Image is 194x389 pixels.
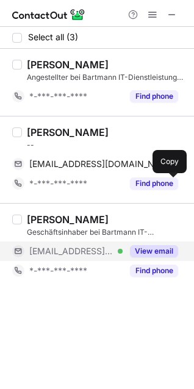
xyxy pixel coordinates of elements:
[27,140,187,151] div: --
[27,213,109,226] div: [PERSON_NAME]
[27,126,109,138] div: [PERSON_NAME]
[130,177,178,190] button: Reveal Button
[27,72,187,83] div: Angestellter bei Bartmann IT-Dienstleistungen OHG
[27,227,187,238] div: Geschäftsinhaber bei Bartmann IT-Dienstleistungen OHG
[29,246,113,257] span: [EMAIL_ADDRESS][DOMAIN_NAME]
[29,159,169,170] span: [EMAIL_ADDRESS][DOMAIN_NAME]
[130,90,178,102] button: Reveal Button
[130,265,178,277] button: Reveal Button
[27,59,109,71] div: [PERSON_NAME]
[12,7,85,22] img: ContactOut v5.3.10
[28,32,78,42] span: Select all (3)
[130,245,178,257] button: Reveal Button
